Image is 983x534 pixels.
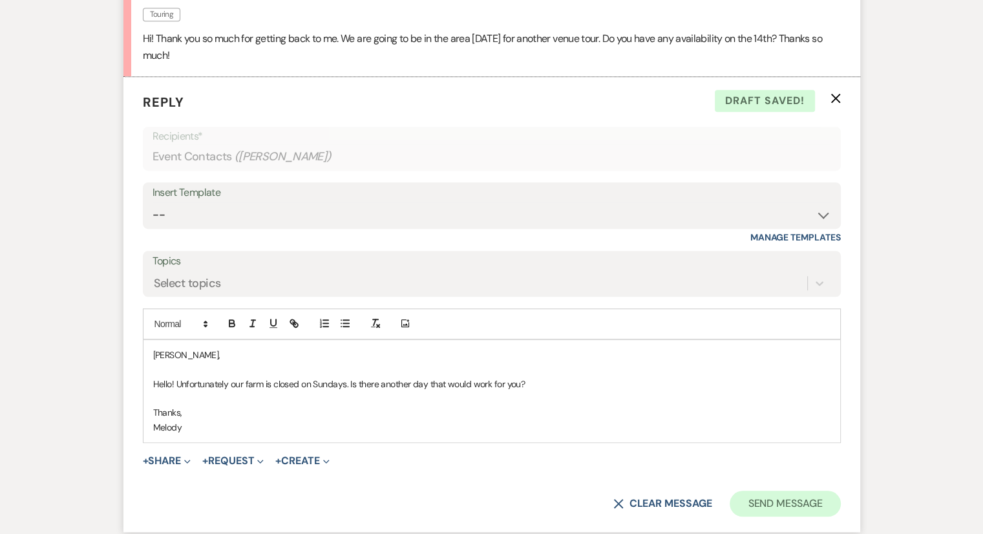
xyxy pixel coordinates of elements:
span: Draft saved! [715,90,815,112]
span: Touring [143,8,181,21]
p: Recipients* [153,128,831,145]
span: + [275,456,281,466]
p: Hi! Thank you so much for getting back to me. We are going to be in the area [DATE] for another v... [143,30,841,63]
div: Insert Template [153,184,831,202]
span: Reply [143,94,184,111]
span: ( [PERSON_NAME] ) [235,148,332,166]
p: Melody [153,420,830,434]
button: Request [202,456,264,466]
button: Clear message [613,498,712,509]
div: Select topics [154,274,221,292]
span: + [143,456,149,466]
button: Share [143,456,191,466]
p: [PERSON_NAME], [153,348,830,362]
a: Manage Templates [750,231,841,243]
span: + [202,456,208,466]
p: Thanks, [153,405,830,420]
p: Hello! Unfortunately our farm is closed on Sundays. Is there another day that would work for you? [153,377,830,391]
button: Send Message [730,491,840,517]
div: Event Contacts [153,144,831,169]
label: Topics [153,252,831,271]
button: Create [275,456,329,466]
